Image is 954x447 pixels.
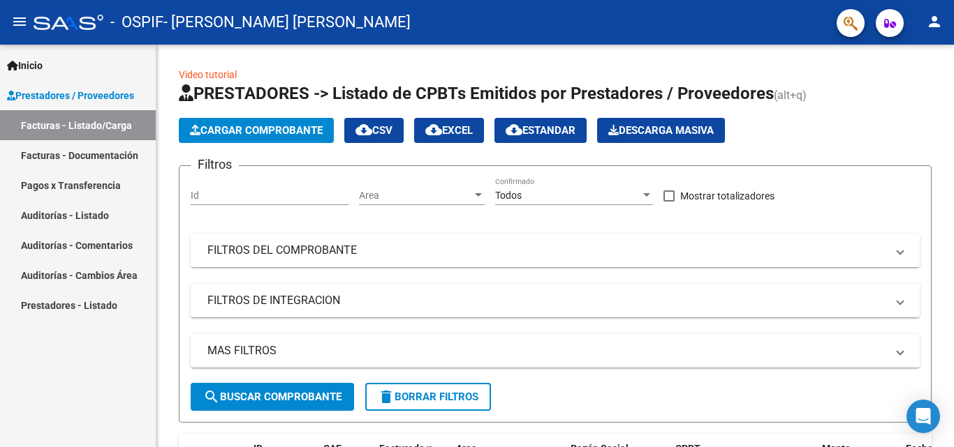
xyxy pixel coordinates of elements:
mat-icon: person [926,13,943,30]
mat-icon: delete [378,388,395,405]
button: EXCEL [414,118,484,143]
div: Open Intercom Messenger [907,400,940,433]
span: EXCEL [425,124,473,137]
a: Video tutorial [179,69,237,80]
mat-expansion-panel-header: FILTROS DE INTEGRACION [191,284,920,317]
span: Borrar Filtros [378,391,478,403]
span: CSV [355,124,392,137]
button: Estandar [494,118,587,143]
mat-panel-title: FILTROS DE INTEGRACION [207,293,886,308]
span: Buscar Comprobante [203,391,342,403]
mat-icon: cloud_download [355,121,372,138]
span: Mostrar totalizadores [680,188,775,204]
mat-icon: search [203,388,220,405]
span: Estandar [506,124,575,137]
mat-icon: cloud_download [506,121,522,138]
app-download-masive: Descarga masiva de comprobantes (adjuntos) [597,118,725,143]
h3: Filtros [191,155,239,174]
button: CSV [344,118,404,143]
button: Borrar Filtros [365,383,491,411]
mat-panel-title: MAS FILTROS [207,343,886,358]
mat-icon: menu [11,13,28,30]
span: - [PERSON_NAME] [PERSON_NAME] [163,7,411,38]
span: Prestadores / Proveedores [7,88,134,103]
mat-expansion-panel-header: FILTROS DEL COMPROBANTE [191,234,920,267]
span: - OSPIF [110,7,163,38]
button: Cargar Comprobante [179,118,334,143]
span: PRESTADORES -> Listado de CPBTs Emitidos por Prestadores / Proveedores [179,84,774,103]
span: Todos [495,190,522,201]
button: Buscar Comprobante [191,383,354,411]
span: Cargar Comprobante [190,124,323,137]
mat-expansion-panel-header: MAS FILTROS [191,334,920,368]
mat-icon: cloud_download [425,121,442,138]
span: Inicio [7,58,43,73]
span: (alt+q) [774,89,807,102]
button: Descarga Masiva [597,118,725,143]
mat-panel-title: FILTROS DEL COMPROBANTE [207,243,886,258]
span: Descarga Masiva [608,124,714,137]
span: Area [359,190,472,202]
